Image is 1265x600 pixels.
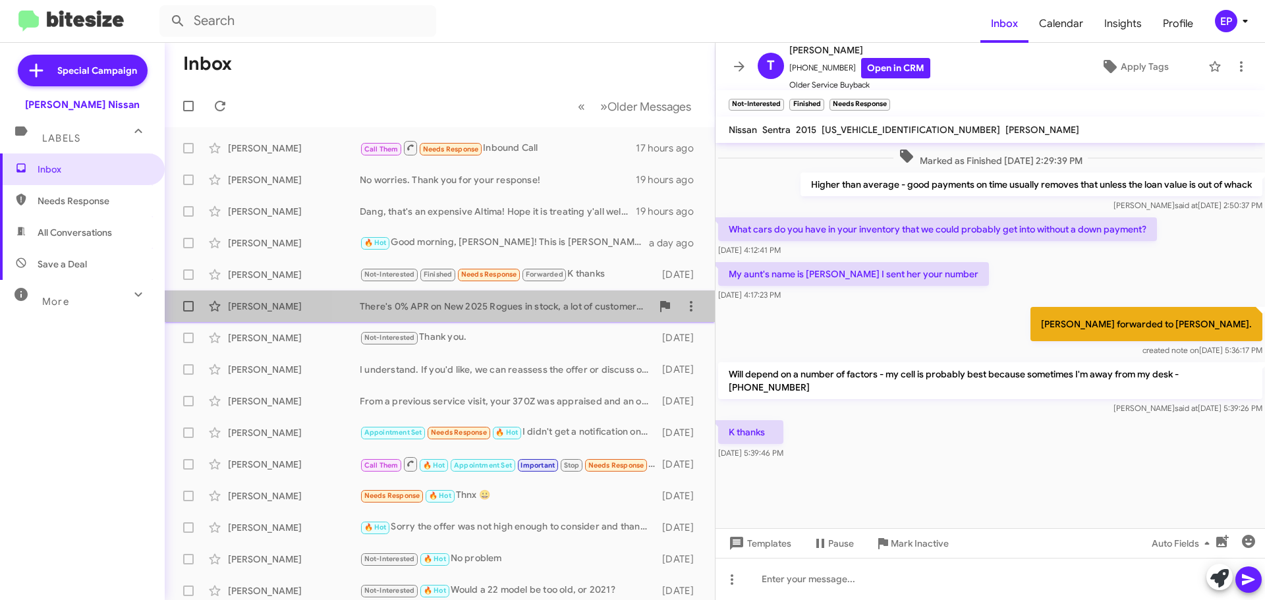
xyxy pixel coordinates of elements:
p: What cars do you have in your inventory that we could probably get into without a down payment? [718,217,1157,241]
p: Higher than average - good payments on time usually removes that unless the loan value is out of ... [801,173,1262,196]
div: [DATE] [656,363,704,376]
span: Not-Interested [364,270,415,279]
span: [PERSON_NAME] [DATE] 2:50:37 PM [1113,200,1262,210]
h1: Inbox [183,53,232,74]
small: Needs Response [829,99,890,111]
div: [PERSON_NAME] [228,236,360,250]
span: Important [520,461,555,470]
button: EP [1204,10,1251,32]
span: [DATE] 5:39:46 PM [718,448,783,458]
div: [DATE] [656,268,704,281]
div: [PERSON_NAME] [228,363,360,376]
p: K thanks [718,420,783,444]
div: [DATE] [656,426,704,439]
span: Labels [42,132,80,144]
div: [PERSON_NAME] [228,205,360,218]
span: Forwarded [522,269,566,281]
a: Profile [1152,5,1204,43]
div: K thanks [360,267,656,282]
small: Not-Interested [729,99,784,111]
span: Auto Fields [1152,532,1215,555]
span: All Conversations [38,226,112,239]
a: Inbox [980,5,1028,43]
span: Nissan [729,124,757,136]
span: 🔥 Hot [423,461,445,470]
div: [PERSON_NAME] [228,142,360,155]
span: said at [1175,403,1198,413]
button: Previous [570,93,593,120]
div: [PERSON_NAME] [228,584,360,597]
span: [PHONE_NUMBER] [789,58,930,78]
span: T [767,55,775,76]
span: [PERSON_NAME] [1005,124,1079,136]
div: No worries. Thank you for your response! [360,173,636,186]
div: [DATE] [656,331,704,344]
span: Mark Inactive [891,532,949,555]
button: Apply Tags [1067,55,1202,78]
button: Auto Fields [1141,532,1225,555]
input: Search [159,5,436,37]
span: said at [1175,200,1198,210]
div: [PERSON_NAME] [228,521,360,534]
p: My aunt's name is [PERSON_NAME] I sent her your number [718,262,989,286]
span: [DATE] 4:17:23 PM [718,290,781,300]
div: [PERSON_NAME] [228,426,360,439]
button: Mark Inactive [864,532,959,555]
button: Templates [716,532,802,555]
div: [PERSON_NAME] [228,458,360,471]
span: Not-Interested [364,333,415,342]
span: 🔥 Hot [424,586,446,595]
div: [DATE] [656,489,704,503]
div: [PERSON_NAME] [228,395,360,408]
div: That text sounds good if you can help out anyway yes [360,456,656,472]
span: 🔥 Hot [429,491,451,500]
div: No problem [360,551,656,566]
span: 🔥 Hot [364,238,387,247]
div: [PERSON_NAME] [228,268,360,281]
a: Calendar [1028,5,1094,43]
span: 2015 [796,124,816,136]
span: 🔥 Hot [364,523,387,532]
span: Older Messages [607,99,691,114]
div: I didn't get a notification on a appointment [360,425,656,440]
span: Not-Interested [364,555,415,563]
a: Insights [1094,5,1152,43]
span: created note on [1142,345,1199,355]
span: Apply Tags [1121,55,1169,78]
div: a day ago [649,236,704,250]
span: Inbox [38,163,150,176]
div: Sorry the offer was not high enough to consider and thank you for your reply [360,520,656,535]
div: 17 hours ago [636,142,704,155]
span: 🔥 Hot [495,428,518,437]
span: Call Them [364,461,399,470]
div: [PERSON_NAME] [228,489,360,503]
div: [DATE] [656,521,704,534]
span: More [42,296,69,308]
span: Needs Response [588,461,644,470]
span: 🔥 Hot [424,555,446,563]
div: [DATE] [656,553,704,566]
span: Finished [424,270,453,279]
span: Templates [726,532,791,555]
a: Open in CRM [861,58,930,78]
nav: Page navigation example [571,93,699,120]
span: Sentra [762,124,791,136]
button: Pause [802,532,864,555]
span: [PERSON_NAME] [789,42,930,58]
span: Needs Response [461,270,517,279]
div: 19 hours ago [636,205,704,218]
span: Needs Response [364,491,420,500]
div: [DATE] [656,584,704,597]
span: » [600,98,607,115]
div: Inbound Call [360,140,636,156]
small: Finished [789,99,824,111]
div: [PERSON_NAME] Nissan [25,98,140,111]
span: [US_VEHICLE_IDENTIFICATION_NUMBER] [822,124,1000,136]
div: [DATE] [656,395,704,408]
span: Stop [564,461,580,470]
span: Pause [828,532,854,555]
p: Will depend on a number of factors - my cell is probably best because sometimes I'm away from my ... [718,362,1262,399]
span: Special Campaign [57,64,137,77]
